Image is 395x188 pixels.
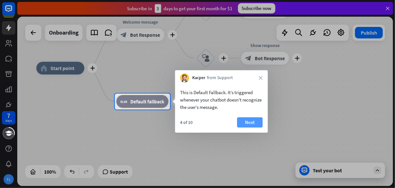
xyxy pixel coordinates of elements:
[180,89,263,111] div: This is Default Fallback. It’s triggered whenever your chatbot doesn't recognize the user’s message.
[180,119,193,125] div: 4 of 10
[130,98,164,105] span: Default fallback
[237,117,263,127] button: Next
[259,76,263,80] i: close
[121,98,127,105] i: block_fallback
[192,75,205,81] span: Kacper
[207,75,233,81] span: from Support
[5,3,24,22] button: Open LiveChat chat widget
